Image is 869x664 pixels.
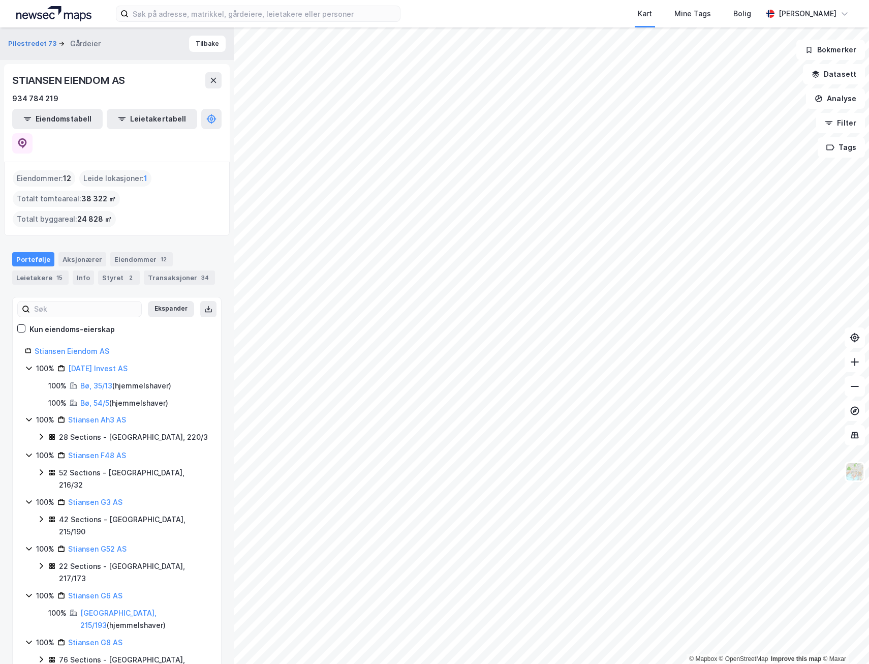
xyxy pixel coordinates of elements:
[12,72,127,88] div: STIANSEN EIENDOM AS
[68,498,122,506] a: Stiansen G3 AS
[68,545,127,553] a: Stiansen G52 AS
[806,88,865,109] button: Analyse
[59,467,209,491] div: 52 Sections - [GEOGRAPHIC_DATA], 216/32
[719,655,768,662] a: OpenStreetMap
[110,252,173,266] div: Eiendommer
[36,543,54,555] div: 100%
[59,514,209,538] div: 42 Sections - [GEOGRAPHIC_DATA], 215/190
[80,399,109,407] a: Bø, 54/5
[68,591,122,600] a: Stiansen G6 AS
[144,172,147,185] span: 1
[796,40,865,60] button: Bokmerker
[8,39,58,49] button: Pilestredet 73
[771,655,821,662] a: Improve this map
[129,6,400,21] input: Søk på adresse, matrikkel, gårdeiere, leietakere eller personer
[845,462,864,481] img: Z
[16,6,91,21] img: logo.a4113a55bc3d86da70a041830d287a7e.svg
[68,451,126,460] a: Stiansen F48 AS
[98,270,140,285] div: Styret
[159,254,169,264] div: 12
[816,113,865,133] button: Filter
[12,93,58,105] div: 934 784 219
[144,270,215,285] div: Transaksjoner
[733,8,751,20] div: Bolig
[59,560,209,585] div: 22 Sections - [GEOGRAPHIC_DATA], 217/173
[80,397,168,409] div: ( hjemmelshaver )
[107,109,197,129] button: Leietakertabell
[13,211,116,227] div: Totalt byggareal :
[12,252,54,266] div: Portefølje
[80,381,112,390] a: Bø, 35/13
[148,301,194,317] button: Ekspander
[12,109,103,129] button: Eiendomstabell
[803,64,865,84] button: Datasett
[689,655,717,662] a: Mapbox
[63,172,71,185] span: 12
[77,213,112,225] span: 24 828 ㎡
[779,8,836,20] div: [PERSON_NAME]
[36,637,54,649] div: 100%
[48,397,67,409] div: 100%
[12,270,69,285] div: Leietakere
[59,431,208,443] div: 28 Sections - [GEOGRAPHIC_DATA], 220/3
[80,607,209,631] div: ( hjemmelshaver )
[674,8,711,20] div: Mine Tags
[818,615,869,664] iframe: Chat Widget
[70,38,101,50] div: Gårdeier
[126,273,136,283] div: 2
[638,8,652,20] div: Kart
[36,414,54,426] div: 100%
[36,449,54,462] div: 100%
[13,170,75,187] div: Eiendommer :
[68,415,126,424] a: Stiansen Ah3 AS
[199,273,211,283] div: 34
[79,170,151,187] div: Leide lokasjoner :
[13,191,120,207] div: Totalt tomteareal :
[48,380,67,392] div: 100%
[36,363,54,375] div: 100%
[80,380,171,392] div: ( hjemmelshaver )
[80,609,157,629] a: [GEOGRAPHIC_DATA], 215/193
[54,273,65,283] div: 15
[36,590,54,602] div: 100%
[189,36,226,52] button: Tilbake
[81,193,116,205] span: 38 322 ㎡
[36,496,54,508] div: 100%
[68,364,128,373] a: [DATE] Invest AS
[818,137,865,158] button: Tags
[29,323,115,336] div: Kun eiendoms-eierskap
[30,301,141,317] input: Søk
[58,252,106,266] div: Aksjonærer
[73,270,94,285] div: Info
[35,347,109,355] a: Stiansen Eiendom AS
[48,607,67,619] div: 100%
[68,638,122,647] a: Stiansen G8 AS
